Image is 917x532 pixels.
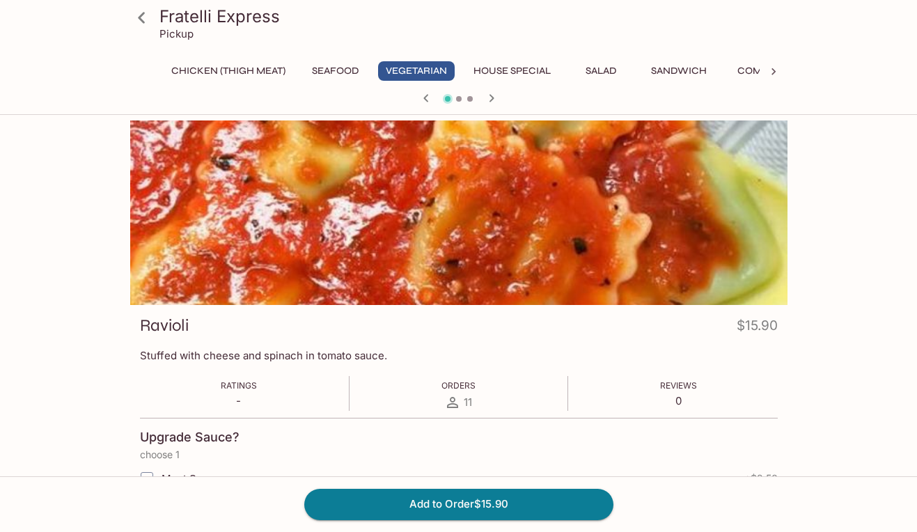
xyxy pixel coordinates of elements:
button: Combo [726,61,788,81]
button: Seafood [304,61,367,81]
p: - [221,394,257,407]
button: Sandwich [643,61,714,81]
h3: Ravioli [140,315,189,336]
div: Ravioli [130,120,787,305]
button: Vegetarian [378,61,455,81]
span: 11 [464,396,472,409]
p: 0 [660,394,697,407]
span: + $2.50 [744,473,778,484]
h3: Fratelli Express [159,6,782,27]
p: Pickup [159,27,194,40]
p: choose 1 [140,449,778,460]
button: Chicken (Thigh Meat) [164,61,293,81]
span: Reviews [660,380,697,391]
span: Orders [441,380,476,391]
button: Salad [570,61,632,81]
button: Add to Order$15.90 [304,489,613,519]
h4: Upgrade Sauce? [140,430,240,445]
button: House Special [466,61,558,81]
h4: $15.90 [737,315,778,342]
span: Meat Sauce [162,472,221,485]
p: Stuffed with cheese and spinach in tomato sauce. [140,349,778,362]
span: Ratings [221,380,257,391]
